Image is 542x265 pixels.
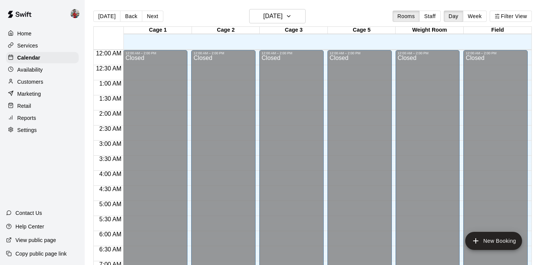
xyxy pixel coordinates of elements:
p: Home [17,30,32,37]
span: 1:00 AM [97,80,123,87]
button: Day [444,11,463,22]
p: Contact Us [15,209,42,217]
p: Availability [17,66,43,74]
a: Availability [6,64,79,75]
div: Kylie Chung [69,6,85,21]
div: 12:00 AM – 2:00 PM [125,51,185,55]
div: Field [464,27,532,34]
button: Staff [419,11,441,22]
button: Next [142,11,163,22]
button: [DATE] [93,11,120,22]
div: Cage 3 [260,27,328,34]
p: Customers [17,78,43,86]
a: Reports [6,112,79,124]
p: Marketing [17,90,41,98]
a: Home [6,28,79,39]
span: 3:00 AM [97,141,123,147]
span: 6:00 AM [97,231,123,237]
div: 12:00 AM – 2:00 PM [398,51,458,55]
button: Rooms [393,11,420,22]
a: Marketing [6,88,79,100]
span: 2:30 AM [97,126,123,132]
p: View public page [15,236,56,244]
p: Settings [17,126,37,134]
a: Settings [6,124,79,136]
span: 6:30 AM [97,246,123,253]
span: 5:30 AM [97,216,123,222]
div: Cage 1 [124,27,192,34]
button: [DATE] [249,9,306,23]
span: 4:30 AM [97,186,123,192]
span: 2:00 AM [97,110,123,117]
p: Services [17,42,38,49]
p: Help Center [15,223,44,230]
p: Calendar [17,54,40,61]
a: Calendar [6,52,79,63]
p: Copy public page link [15,250,67,257]
span: 1:30 AM [97,95,123,102]
div: 12:00 AM – 2:00 PM [193,51,253,55]
h6: [DATE] [263,11,283,21]
span: 3:30 AM [97,156,123,162]
span: 4:00 AM [97,171,123,177]
img: Kylie Chung [70,9,79,18]
div: 12:00 AM – 2:00 PM [330,51,390,55]
div: Cage 5 [328,27,396,34]
button: add [465,232,522,250]
a: Services [6,40,79,51]
span: 5:00 AM [97,201,123,207]
div: Cage 2 [192,27,260,34]
button: Back [120,11,142,22]
div: 12:00 AM – 2:00 PM [262,51,321,55]
a: Customers [6,76,79,87]
p: Retail [17,102,31,110]
a: Retail [6,100,79,112]
span: 12:00 AM [94,50,123,57]
p: Reports [17,114,36,122]
span: 12:30 AM [94,65,123,72]
div: Weight Room [396,27,464,34]
button: Filter View [490,11,532,22]
button: Week [463,11,487,22]
div: 12:00 AM – 2:00 PM [466,51,525,55]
